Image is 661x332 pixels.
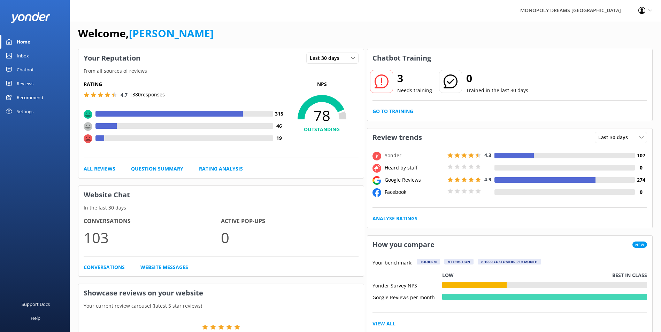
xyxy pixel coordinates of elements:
[383,152,446,159] div: Yonder
[17,63,34,77] div: Chatbot
[635,164,647,172] h4: 0
[635,176,647,184] h4: 274
[17,90,43,104] div: Recommend
[130,91,165,98] p: | 380 responses
[372,108,413,115] a: Go to Training
[383,164,446,172] div: Heard by staff
[383,176,446,184] div: Google Reviews
[397,87,432,94] p: Needs training
[273,122,285,130] h4: 46
[221,217,358,226] h4: Active Pop-ups
[372,282,442,288] div: Yonder Survey NPS
[78,302,364,310] p: Your current review carousel (latest 5 star reviews)
[598,134,632,141] span: Last 30 days
[383,188,446,196] div: Facebook
[10,12,51,23] img: yonder-white-logo.png
[466,70,528,87] h2: 0
[372,294,442,300] div: Google Reviews per month
[367,236,440,254] h3: How you compare
[129,26,214,40] a: [PERSON_NAME]
[84,165,115,173] a: All Reviews
[221,226,358,249] p: 0
[478,259,541,264] div: > 1000 customers per month
[78,284,364,302] h3: Showcase reviews on your website
[17,35,30,49] div: Home
[31,311,40,325] div: Help
[17,49,29,63] div: Inbox
[78,67,364,75] p: From all sources of reviews
[285,80,359,88] p: NPS
[632,242,647,248] span: New
[397,70,432,87] h2: 3
[78,186,364,204] h3: Website Chat
[466,87,528,94] p: Trained in the last 30 days
[140,263,188,271] a: Website Messages
[442,271,454,279] p: Low
[84,263,125,271] a: Conversations
[372,215,417,222] a: Analyse Ratings
[612,271,647,279] p: Best in class
[78,25,214,42] h1: Welcome,
[22,297,50,311] div: Support Docs
[273,110,285,118] h4: 315
[484,176,491,183] span: 4.9
[131,165,183,173] a: Question Summary
[84,226,221,249] p: 103
[78,204,364,212] p: In the last 30 days
[417,259,440,264] div: Tourism
[285,126,359,133] h4: OUTSTANDING
[372,259,413,267] p: Your benchmark:
[484,152,491,158] span: 4.3
[635,188,647,196] h4: 0
[273,134,285,142] h4: 19
[78,49,146,67] h3: Your Reputation
[285,107,359,124] span: 78
[367,128,427,147] h3: Review trends
[84,217,221,226] h4: Conversations
[444,259,474,264] div: Attraction
[310,54,344,62] span: Last 30 days
[84,80,285,88] h5: Rating
[17,77,33,90] div: Reviews
[635,152,647,159] h4: 107
[17,104,33,118] div: Settings
[121,92,128,98] span: 4.7
[199,165,243,173] a: Rating Analysis
[367,49,436,67] h3: Chatbot Training
[372,320,395,327] a: View All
